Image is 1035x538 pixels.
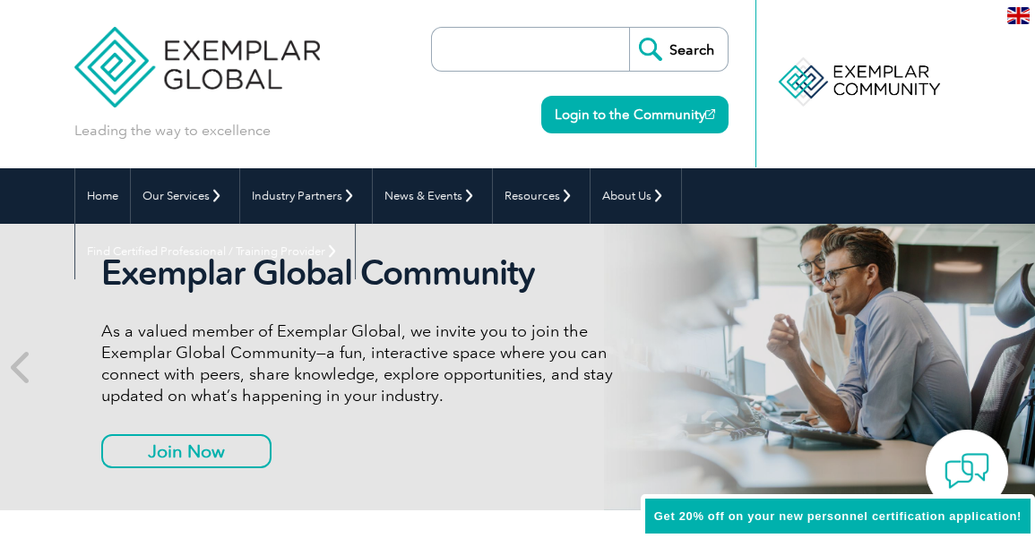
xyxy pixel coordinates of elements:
[74,121,271,141] p: Leading the way to excellence
[75,168,130,224] a: Home
[944,448,989,493] img: contact-chat.png
[493,168,590,224] a: Resources
[75,224,355,279] a: Find Certified Professional / Training Provider
[591,168,681,224] a: About Us
[240,168,372,224] a: Industry Partners
[373,168,492,224] a: News & Events
[101,434,272,468] a: Join Now
[101,320,651,406] p: As a valued member of Exemplar Global, we invite you to join the Exemplar Global Community—a fun,...
[654,509,1022,523] span: Get 20% off on your new personnel certification application!
[705,109,715,119] img: open_square.png
[629,28,728,71] input: Search
[131,168,239,224] a: Our Services
[1007,7,1030,24] img: en
[541,96,729,133] a: Login to the Community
